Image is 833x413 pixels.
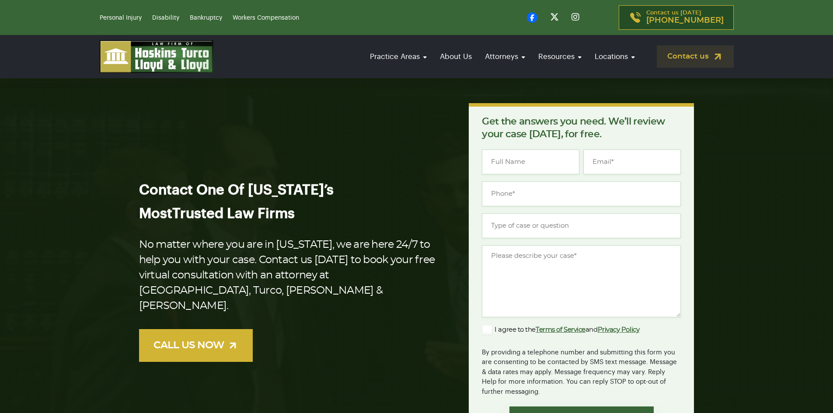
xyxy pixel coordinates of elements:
[534,44,586,69] a: Resources
[481,44,530,69] a: Attorneys
[482,181,681,206] input: Phone*
[482,149,579,174] input: Full Name
[139,183,334,197] span: Contact One Of [US_STATE]’s
[482,325,639,335] label: I agree to the and
[646,16,724,25] span: [PHONE_NUMBER]
[482,342,681,397] div: By providing a telephone number and submitting this form you are consenting to be contacted by SM...
[590,44,639,69] a: Locations
[366,44,431,69] a: Practice Areas
[619,5,734,30] a: Contact us [DATE][PHONE_NUMBER]
[152,15,179,21] a: Disability
[536,326,586,333] a: Terms of Service
[482,213,681,238] input: Type of case or question
[436,44,476,69] a: About Us
[657,45,734,68] a: Contact us
[172,207,295,221] span: Trusted Law Firms
[227,340,238,351] img: arrow-up-right-light.svg
[482,115,681,141] p: Get the answers you need. We’ll review your case [DATE], for free.
[100,15,142,21] a: Personal Injury
[233,15,299,21] a: Workers Compensation
[100,40,213,73] img: logo
[139,207,172,221] span: Most
[190,15,222,21] a: Bankruptcy
[646,10,724,25] p: Contact us [DATE]
[139,329,253,362] a: CALL US NOW
[598,326,640,333] a: Privacy Policy
[583,149,681,174] input: Email*
[139,237,441,314] p: No matter where you are in [US_STATE], we are here 24/7 to help you with your case. Contact us [D...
